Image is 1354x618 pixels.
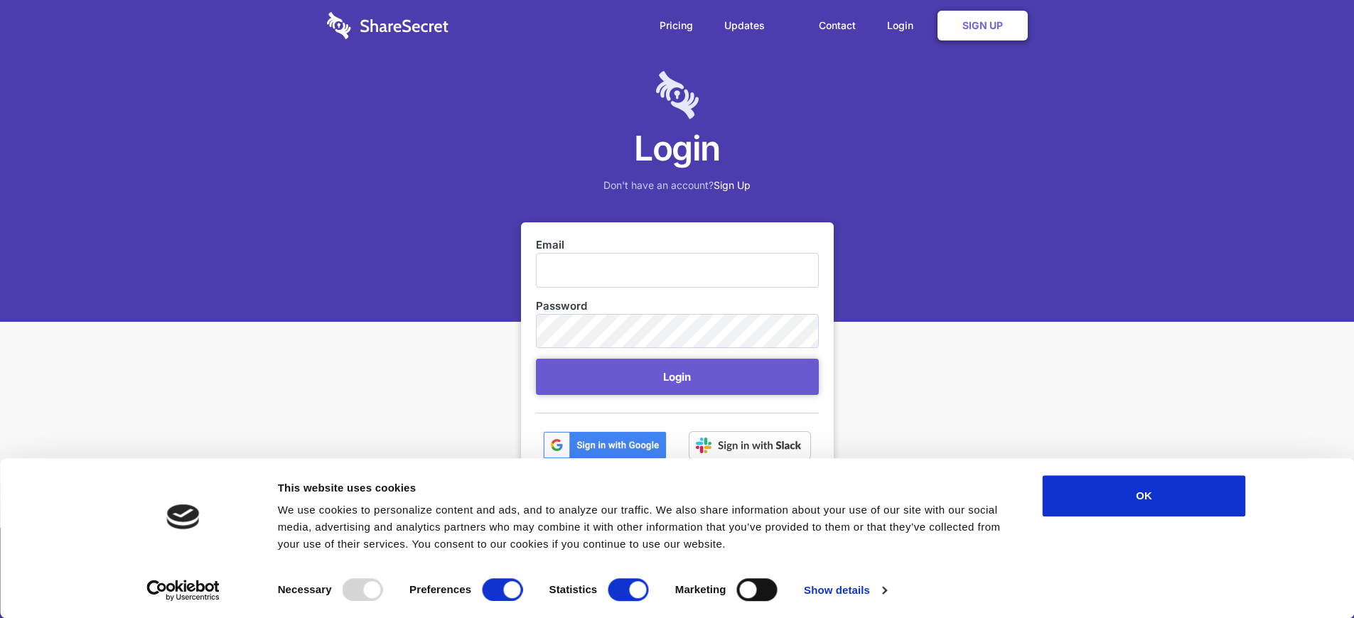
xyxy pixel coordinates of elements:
a: Pricing [645,4,707,48]
label: Email [536,237,819,253]
div: This website uses cookies [278,479,1011,497]
img: Sign in with Slack [689,431,811,460]
button: OK [1043,475,1246,516]
div: We use cookies to personalize content and ads, and to analyze our traffic. We also share informat... [278,502,1011,553]
strong: Necessary [278,583,332,595]
a: Login [873,4,935,48]
legend: Consent Selection [277,573,278,573]
img: logo [167,504,200,529]
strong: Statistics [549,583,598,595]
img: btn_google_signin_dark_normal_web@2x-02e5a4921c5dab0481f19210d7229f84a41d9f18e5bdafae021273015eeb... [543,431,667,460]
a: Sign Up [714,179,751,191]
label: Password [536,298,819,314]
img: logo-wordmark-white-trans-d4663122ce5f474addd5e946df7df03e33cb6a1c49d2221995e7729f52c070b2.svg [327,12,448,39]
button: Login [536,359,819,395]
strong: Preferences [409,583,471,595]
img: logo-lt-purple-60x68@2x-c671a683ea72a1d466fb5d642181eefbee81c4e10ba9aed56c8e1d7e762e8086.png [656,71,699,119]
a: Usercentrics Cookiebot - opens in a new window [121,580,245,601]
a: Contact [805,4,870,48]
strong: Marketing [675,583,726,595]
a: Show details [804,580,886,601]
a: Sign Up [937,11,1028,40]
